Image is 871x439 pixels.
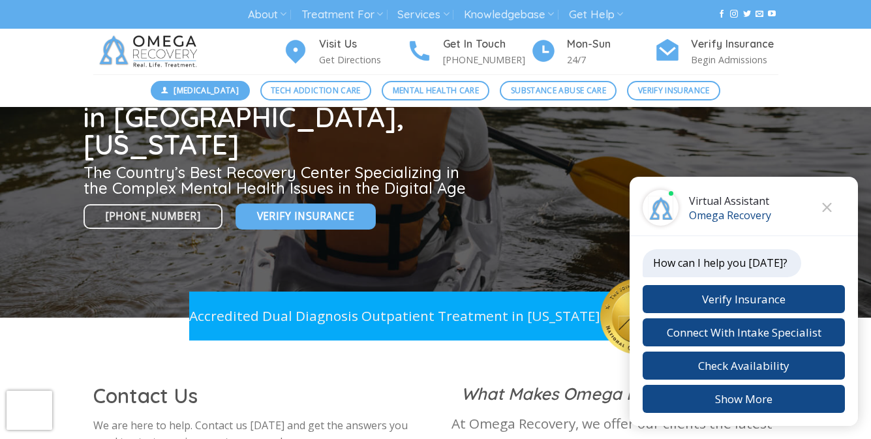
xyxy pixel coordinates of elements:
p: 24/7 [567,52,654,67]
a: Mental Health Care [382,81,489,100]
a: Verify Insurance [236,204,376,229]
strong: What Makes Omega Recovery Unique [461,383,762,404]
a: Knowledgebase [464,3,554,27]
p: Get Directions [319,52,406,67]
a: Send us an email [756,10,763,19]
a: Substance Abuse Care [500,81,617,100]
p: Accredited Dual Diagnosis Outpatient Treatment in [US_STATE] [189,305,600,327]
span: [PHONE_NUMBER] [106,208,201,224]
a: Verify Insurance [627,81,720,100]
a: Follow on YouTube [768,10,776,19]
img: Omega Recovery [93,29,207,74]
h4: Visit Us [319,36,406,53]
span: [MEDICAL_DATA] [174,84,239,97]
a: Get Help [569,3,623,27]
a: Follow on Facebook [718,10,726,19]
span: Verify Insurance [257,208,354,224]
a: [PHONE_NUMBER] [84,204,223,230]
h4: Mon-Sun [567,36,654,53]
span: Verify Insurance [638,84,710,97]
span: Contact Us [93,383,198,408]
a: Follow on Twitter [743,10,751,19]
a: [MEDICAL_DATA] [151,81,250,100]
h1: Remarkable in [GEOGRAPHIC_DATA], [US_STATE] [84,49,471,159]
a: Verify Insurance Begin Admissions [654,36,778,68]
a: Follow on Instagram [730,10,738,19]
a: Get In Touch [PHONE_NUMBER] [406,36,530,68]
a: Services [397,3,449,27]
a: Visit Us Get Directions [283,36,406,68]
h3: The Country’s Best Recovery Center Specializing in the Complex Mental Health Issues in the Digita... [84,164,471,196]
h4: Verify Insurance [691,36,778,53]
span: Mental Health Care [393,84,479,97]
h4: Get In Touch [443,36,530,53]
span: Substance Abuse Care [511,84,606,97]
a: Treatment For [301,3,383,27]
a: About [248,3,286,27]
a: Tech Addiction Care [260,81,372,100]
p: [PHONE_NUMBER] [443,52,530,67]
p: Begin Admissions [691,52,778,67]
span: Tech Addiction Care [271,84,361,97]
